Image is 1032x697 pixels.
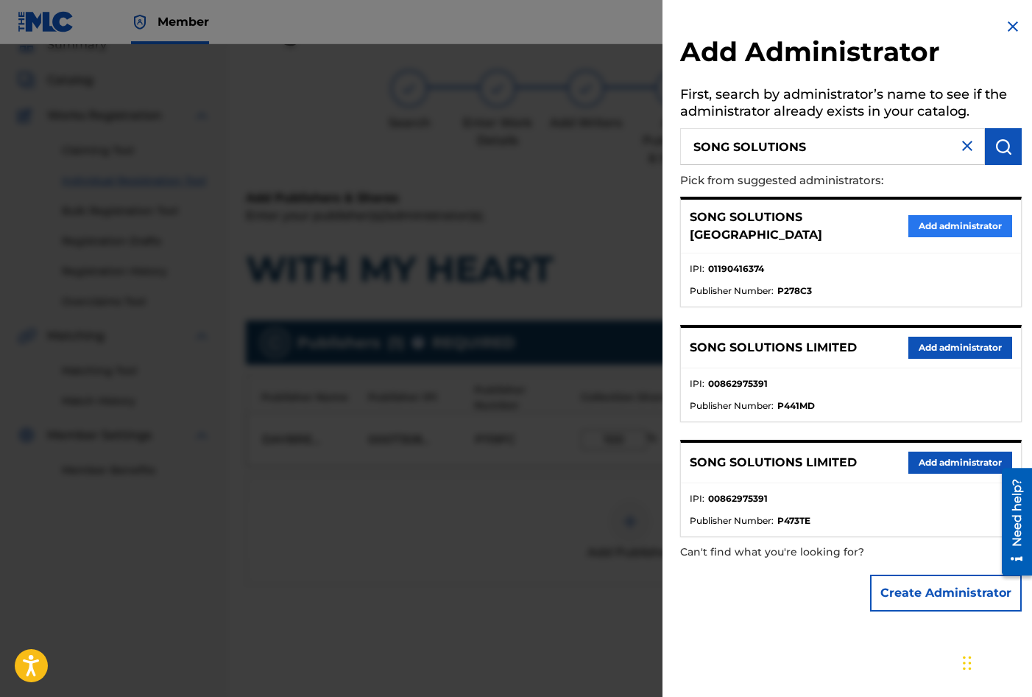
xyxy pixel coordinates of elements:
[708,492,768,505] strong: 00862975391
[680,82,1022,128] h5: First, search by administrator’s name to see if the administrator already exists in your catalog.
[680,165,938,197] p: Pick from suggested administrators:
[777,514,810,528] strong: P473TE
[708,262,764,276] strong: 01190416374
[958,626,1032,697] iframe: Chat Widget
[777,284,812,298] strong: P278C3
[777,399,815,413] strong: P441MD
[158,13,209,30] span: Member
[908,452,1012,474] button: Add administrator
[991,462,1032,581] iframe: Resource Center
[908,215,1012,237] button: Add administrator
[690,492,704,505] span: IPI :
[690,377,704,390] span: IPI :
[131,13,149,31] img: Top Rightsholder
[870,575,1022,612] button: Create Administrator
[690,209,908,244] p: SONG SOLUTIONS [GEOGRAPHIC_DATA]
[680,128,985,165] input: Search administrator’s name
[690,454,857,472] p: SONG SOLUTIONS LIMITED
[958,137,976,155] img: close
[690,399,774,413] span: Publisher Number :
[690,339,857,357] p: SONG SOLUTIONS LIMITED
[690,514,774,528] span: Publisher Number :
[690,284,774,298] span: Publisher Number :
[908,337,1012,359] button: Add administrator
[708,377,768,390] strong: 00862975391
[963,641,972,685] div: Drag
[680,35,1022,73] h2: Add Administrator
[690,262,704,276] span: IPI :
[18,11,74,32] img: MLC Logo
[680,537,938,567] p: Can't find what you're looking for?
[994,138,1012,155] img: Search Works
